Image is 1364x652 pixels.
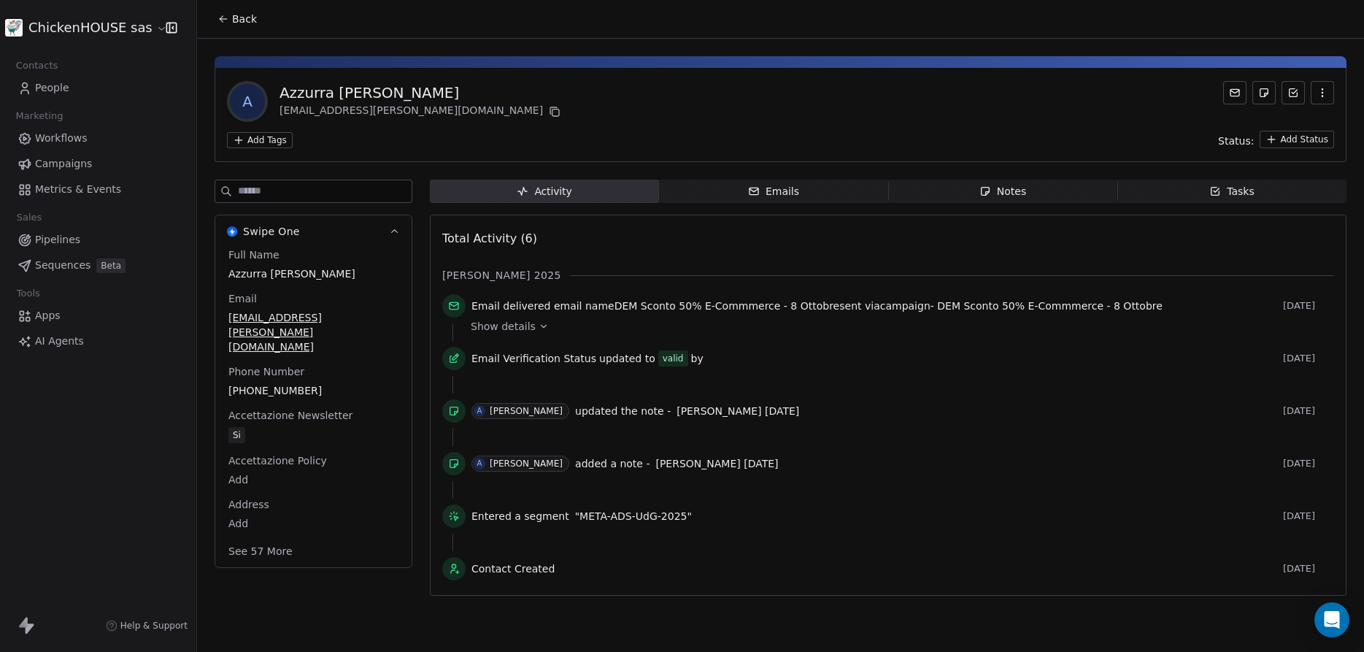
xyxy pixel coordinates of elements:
[35,156,92,172] span: Campaigns
[490,459,563,469] div: [PERSON_NAME]
[209,6,266,32] button: Back
[442,268,561,283] span: [PERSON_NAME] 2025
[230,84,265,119] span: A
[226,291,260,306] span: Email
[18,15,155,40] button: ChickenHOUSE sas
[1314,602,1349,637] div: Open Intercom Messenger
[1283,563,1334,575] span: [DATE]
[471,300,550,312] span: Email delivered
[106,620,188,632] a: Help & Support
[663,351,684,366] div: valid
[227,132,293,148] button: Add Tags
[471,561,1277,576] span: Contact Created
[477,458,482,469] div: A
[599,351,655,366] span: updated to
[677,402,799,420] a: [PERSON_NAME] [DATE]
[220,538,301,564] button: See 57 More
[9,105,69,127] span: Marketing
[471,351,596,366] span: Email Verification Status
[226,248,282,262] span: Full Name
[614,300,840,312] span: DEM Sconto 50% E-Commmerce - 8 Ottobre
[12,228,185,252] a: Pipelines
[228,266,398,281] span: Azzurra [PERSON_NAME]
[1283,510,1334,522] span: [DATE]
[748,184,799,199] div: Emails
[35,308,61,323] span: Apps
[471,319,536,334] span: Show details
[233,428,241,442] div: Si
[1283,300,1334,312] span: [DATE]
[226,453,330,468] span: Accettazione Policy
[9,55,64,77] span: Contacts
[471,319,1324,334] a: Show details
[575,456,650,471] span: added a note -
[226,408,355,423] span: Accettazione Newsletter
[1283,405,1334,417] span: [DATE]
[226,364,307,379] span: Phone Number
[471,299,1163,313] span: email name sent via campaign -
[280,103,563,120] div: [EMAIL_ADDRESS][PERSON_NAME][DOMAIN_NAME]
[12,329,185,353] a: AI Agents
[1283,353,1334,364] span: [DATE]
[228,310,398,354] span: [EMAIL_ADDRESS][PERSON_NAME][DOMAIN_NAME]
[120,620,188,632] span: Help & Support
[477,405,482,417] div: A
[35,80,69,96] span: People
[215,215,412,248] button: Swipe OneSwipe One
[280,83,563,103] div: Azzurra [PERSON_NAME]
[12,76,185,100] a: People
[12,177,185,202] a: Metrics & Events
[1209,184,1255,199] div: Tasks
[655,455,778,472] a: [PERSON_NAME] [DATE]
[12,126,185,150] a: Workflows
[243,224,300,239] span: Swipe One
[691,351,704,366] span: by
[226,497,272,512] span: Address
[10,283,46,304] span: Tools
[228,383,398,398] span: [PHONE_NUMBER]
[471,509,569,523] span: Entered a segment
[575,509,692,523] span: "META-ADS-UdG-2025"
[10,207,48,229] span: Sales
[442,231,537,245] span: Total Activity (6)
[979,184,1026,199] div: Notes
[677,405,799,417] span: [PERSON_NAME] [DATE]
[96,258,126,273] span: Beta
[228,516,398,531] span: Add
[35,334,84,349] span: AI Agents
[35,258,90,273] span: Sequences
[35,131,88,146] span: Workflows
[12,253,185,277] a: SequencesBeta
[1218,134,1254,148] span: Status:
[232,12,257,26] span: Back
[937,300,1163,312] span: DEM Sconto 50% E-Commmerce - 8 Ottobre
[35,182,121,197] span: Metrics & Events
[12,152,185,176] a: Campaigns
[1260,131,1334,148] button: Add Status
[490,406,563,416] div: [PERSON_NAME]
[35,232,80,248] span: Pipelines
[12,304,185,328] a: Apps
[5,19,23,37] img: 4.jpg
[227,226,237,237] img: Swipe One
[28,18,153,37] span: ChickenHOUSE sas
[215,248,412,567] div: Swipe OneSwipe One
[575,404,671,418] span: updated the note -
[1283,458,1334,469] span: [DATE]
[655,458,778,469] span: [PERSON_NAME] [DATE]
[228,472,398,487] span: Add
